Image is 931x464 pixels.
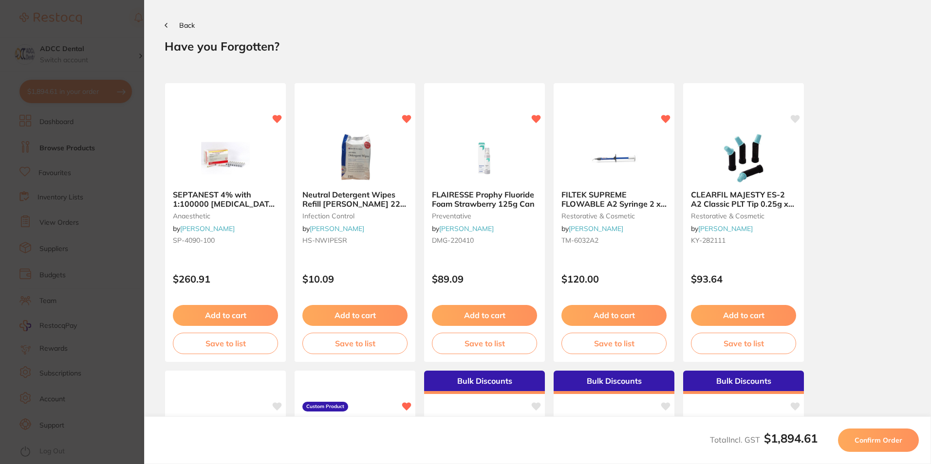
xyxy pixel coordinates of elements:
button: Add to cart [432,305,537,325]
button: Add to cart [302,305,408,325]
span: by [561,224,623,233]
b: $1,894.61 [764,431,818,446]
small: DMG-220410 [432,236,537,244]
img: FLAIRESSE Prophy Fluoride Foam Strawberry 125g Can [453,134,516,182]
button: Save to list [302,333,408,354]
button: Add to cart [691,305,796,325]
small: anaesthetic [173,212,278,220]
b: CLEARFIL MAJESTY ES-2 A2 Classic PLT Tip 0.25g x 20 [691,190,796,208]
span: by [302,224,364,233]
p: $89.09 [432,273,537,285]
div: Bulk Discounts [683,371,804,394]
p: $260.91 [173,273,278,285]
small: restorative & cosmetic [561,212,667,220]
p: $10.09 [302,273,408,285]
b: SEPTANEST 4% with 1:100000 adrenalin 2.2ml 2xBox 50 GOLD [173,190,278,208]
img: Neutral Detergent Wipes Refill HENRY SCHEIN 220 pack [323,134,387,182]
span: Total Incl. GST [710,435,818,445]
a: [PERSON_NAME] [439,224,494,233]
button: Save to list [173,333,278,354]
p: $93.64 [691,273,796,285]
div: Bulk Discounts [554,371,674,394]
span: by [432,224,494,233]
button: Confirm Order [838,428,919,452]
img: SEPTANEST 4% with 1:100000 adrenalin 2.2ml 2xBox 50 GOLD [194,134,257,182]
button: Add to cart [173,305,278,325]
button: Add to cart [561,305,667,325]
a: [PERSON_NAME] [180,224,235,233]
a: [PERSON_NAME] [569,224,623,233]
small: KY-282111 [691,236,796,244]
small: infection control [302,212,408,220]
b: FILTEK SUPREME FLOWABLE A2 Syringe 2 x 2g [561,190,667,208]
button: Save to list [691,333,796,354]
small: SP-4090-100 [173,236,278,244]
span: by [691,224,753,233]
button: Save to list [432,333,537,354]
span: by [173,224,235,233]
small: HS-NWIPESR [302,236,408,244]
small: preventative [432,212,537,220]
img: CLEARFIL MAJESTY ES-2 A2 Classic PLT Tip 0.25g x 20 [712,134,775,182]
a: [PERSON_NAME] [310,224,364,233]
img: FILTEK SUPREME FLOWABLE A2 Syringe 2 x 2g [582,134,646,182]
div: Bulk Discounts [424,371,545,394]
b: FLAIRESSE Prophy Fluoride Foam Strawberry 125g Can [432,190,537,208]
label: Custom Product [302,402,348,411]
small: TM-6032A2 [561,236,667,244]
p: $120.00 [561,273,667,285]
span: Back [179,21,195,30]
a: [PERSON_NAME] [698,224,753,233]
b: Neutral Detergent Wipes Refill HENRY SCHEIN 220 pack [302,190,408,208]
button: Save to list [561,333,667,354]
small: restorative & cosmetic [691,212,796,220]
h2: Have you Forgotten? [165,39,911,54]
span: Confirm Order [855,436,902,445]
button: Back [165,21,195,29]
